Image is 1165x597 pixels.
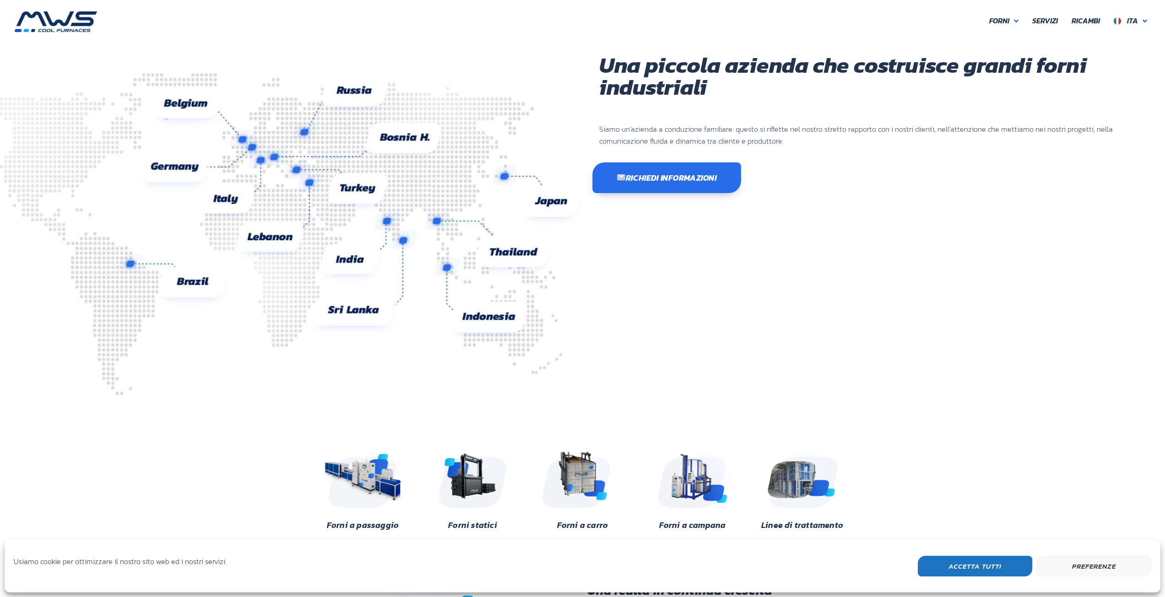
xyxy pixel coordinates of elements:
img: ✉️ [617,173,625,182]
button: Preferenze [1037,556,1151,576]
p: Siamo un’azienda a conduzione familiare: questo si riflette nel nostro stretto rapporto con i nos... [599,124,1149,147]
h1: Una piccola azienda che costruisce grandi forni industriali [599,54,1149,98]
button: Accetta Tutti [918,556,1032,576]
a: Forni a carro [557,519,608,531]
a: Ricambi [1065,11,1107,31]
img: MWS s.r.l. [15,11,97,32]
a: Forni statici [448,519,497,531]
span: Richiedi informazioni [617,173,716,182]
a: Linee di trattamento [761,519,843,531]
span: Ricambi [1072,15,1100,27]
a: Servizi [1025,11,1065,31]
span: Servizi [1032,15,1058,27]
span: Ita [1127,15,1138,26]
div: Usiamo cookie per ottimizzare il nostro sito web ed i nostri servizi. [14,556,227,574]
h3: Una realtà in continua crescita [587,584,853,597]
a: Ita [1107,11,1154,31]
a: Forni [982,11,1025,31]
a: ✉️Richiedi informazioni [592,162,741,193]
a: Forni a campana [659,519,726,531]
span: Forni [989,15,1009,27]
a: Forni a passaggio [327,519,399,531]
